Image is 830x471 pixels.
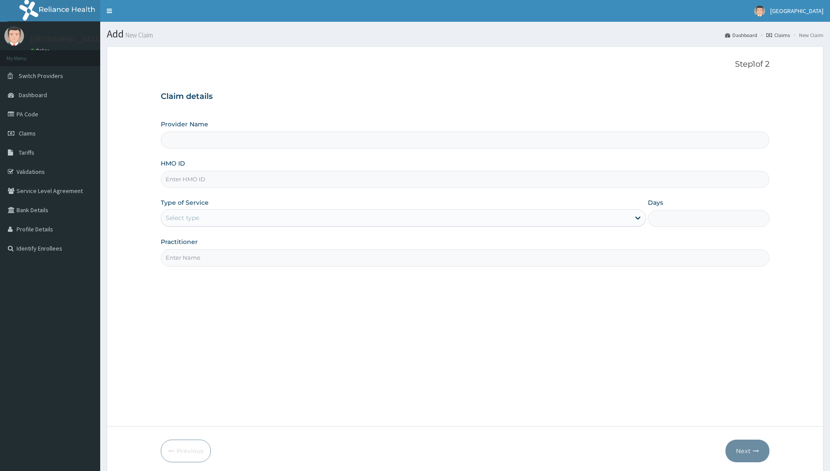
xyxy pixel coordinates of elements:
label: HMO ID [161,159,185,168]
label: Type of Service [161,198,209,207]
input: Enter Name [161,249,769,266]
span: [GEOGRAPHIC_DATA] [770,7,823,15]
a: Claims [766,31,790,39]
img: User Image [754,6,765,17]
input: Enter HMO ID [161,171,769,188]
span: Dashboard [19,91,47,99]
h3: Claim details [161,92,769,102]
label: Practitioner [161,237,198,246]
span: Tariffs [19,149,34,156]
h1: Add [107,28,823,40]
button: Next [725,440,769,462]
label: Provider Name [161,120,208,129]
p: Step 1 of 2 [161,60,769,69]
img: User Image [4,26,24,46]
p: [GEOGRAPHIC_DATA] [30,35,102,43]
a: Online [30,47,51,54]
a: Dashboard [725,31,757,39]
span: Claims [19,129,36,137]
span: Switch Providers [19,72,63,80]
small: New Claim [124,32,153,38]
label: Days [648,198,663,207]
li: New Claim [791,31,823,39]
button: Previous [161,440,211,462]
div: Select type [166,213,199,222]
